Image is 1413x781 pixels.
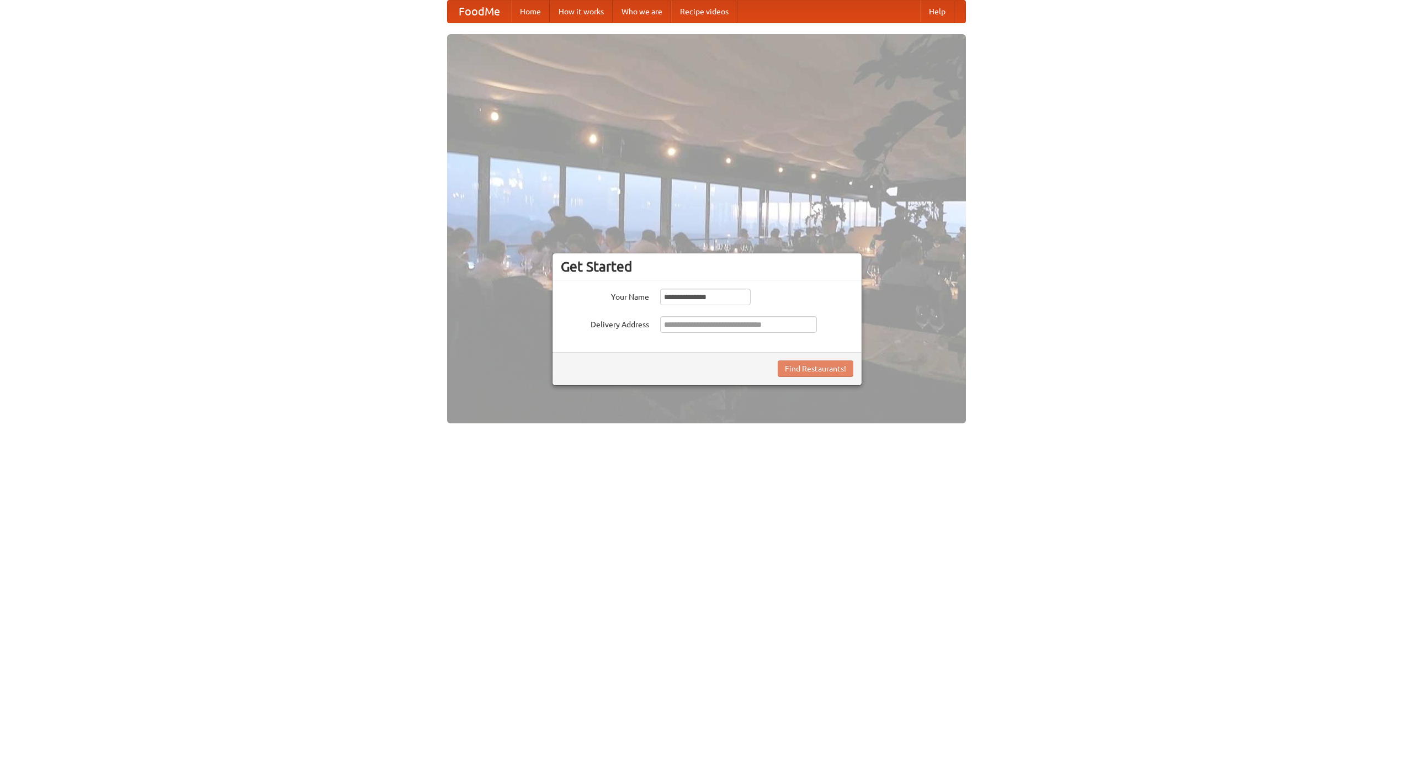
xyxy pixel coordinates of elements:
a: Home [511,1,550,23]
h3: Get Started [561,258,853,275]
a: Help [920,1,954,23]
a: Who we are [613,1,671,23]
label: Delivery Address [561,316,649,330]
label: Your Name [561,289,649,302]
a: Recipe videos [671,1,737,23]
a: FoodMe [448,1,511,23]
button: Find Restaurants! [778,360,853,377]
a: How it works [550,1,613,23]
